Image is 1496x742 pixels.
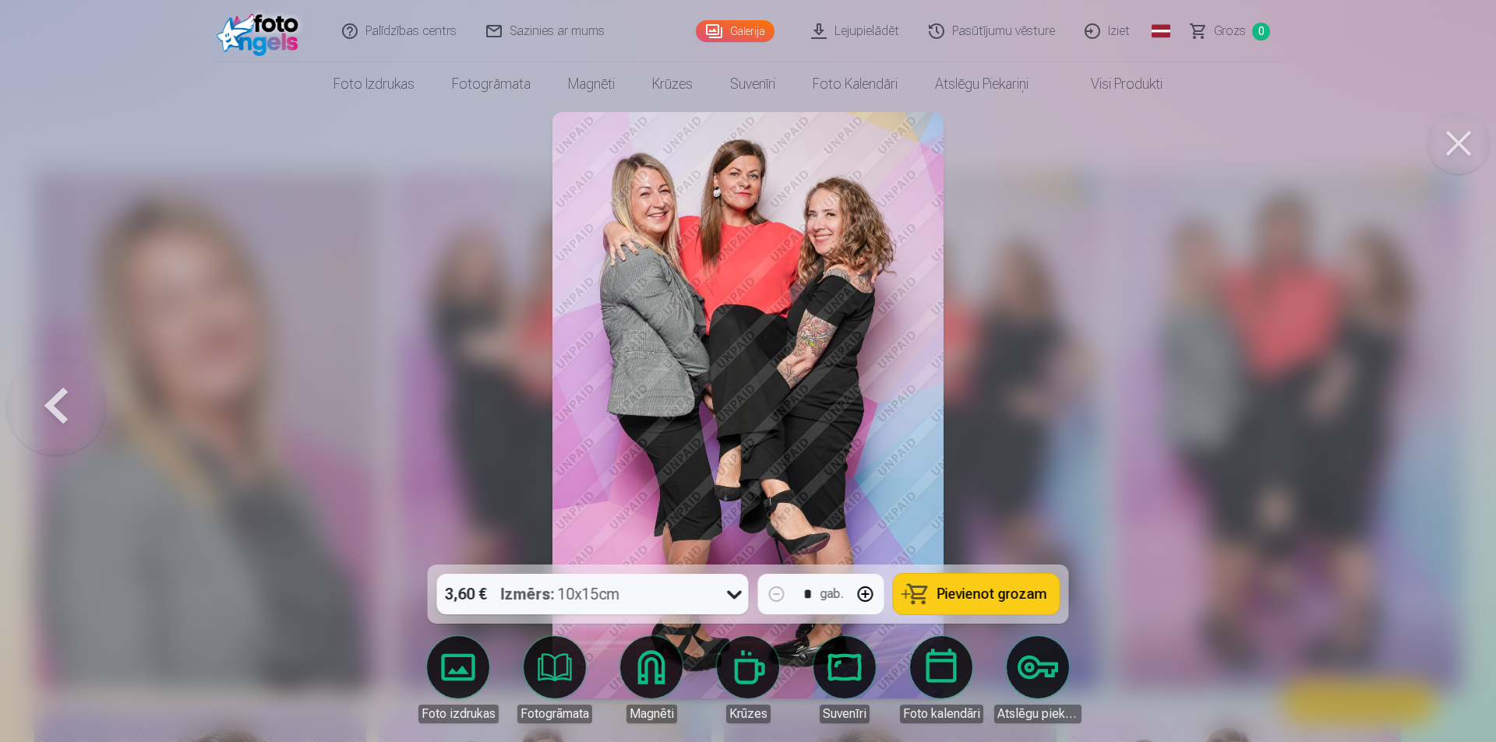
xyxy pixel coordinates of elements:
[626,705,677,723] div: Magnēti
[608,636,695,723] a: Magnēti
[415,636,502,723] a: Foto izdrukas
[916,62,1047,106] a: Atslēgu piekariņi
[501,583,555,605] strong: Izmērs :
[711,62,794,106] a: Suvenīri
[1214,22,1246,40] span: Grozs
[511,636,598,723] a: Fotogrāmata
[217,6,306,56] img: /fa1
[898,636,985,723] a: Foto kalendāri
[994,705,1081,723] div: Atslēgu piekariņi
[433,62,549,106] a: Fotogrāmata
[696,20,774,42] a: Galerija
[437,574,495,614] div: 3,60 €
[820,585,844,603] div: gab.
[894,574,1060,614] button: Pievienot grozam
[994,636,1081,723] a: Atslēgu piekariņi
[418,705,499,723] div: Foto izdrukas
[900,705,983,723] div: Foto kalendāri
[1047,62,1181,106] a: Visi produkti
[794,62,916,106] a: Foto kalendāri
[633,62,711,106] a: Krūzes
[726,705,771,723] div: Krūzes
[937,587,1047,601] span: Pievienot grozam
[704,636,792,723] a: Krūzes
[517,705,592,723] div: Fotogrāmata
[501,574,620,614] div: 10x15cm
[801,636,888,723] a: Suvenīri
[549,62,633,106] a: Magnēti
[1252,23,1270,40] span: 0
[820,705,870,723] div: Suvenīri
[315,62,433,106] a: Foto izdrukas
